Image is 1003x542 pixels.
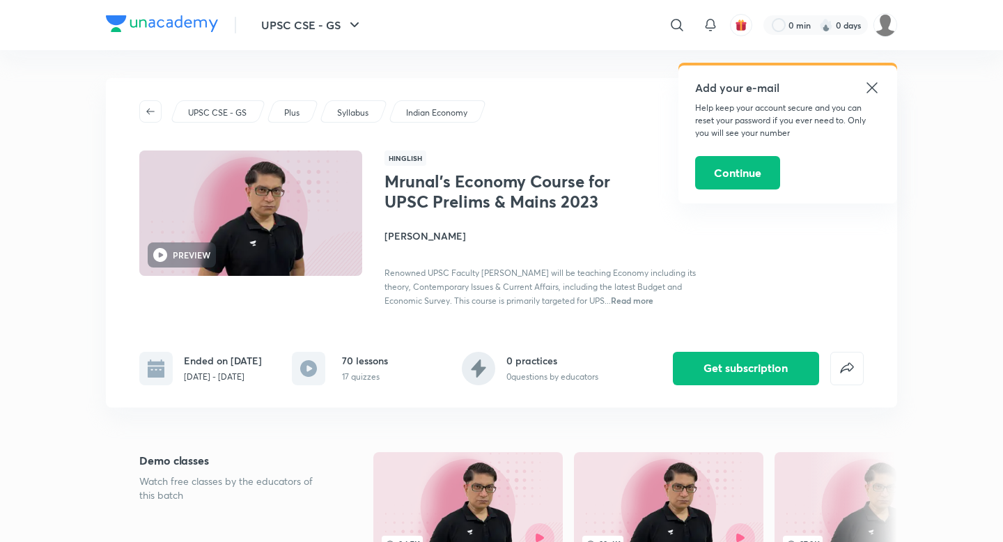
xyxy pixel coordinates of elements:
[404,107,470,119] a: Indian Economy
[819,18,833,32] img: streak
[139,452,329,469] h5: Demo classes
[384,171,612,212] h1: Mrunal’s Economy Course for UPSC Prelims & Mains 2023
[673,352,819,385] button: Get subscription
[106,15,218,36] a: Company Logo
[406,107,467,119] p: Indian Economy
[695,156,780,189] button: Continue
[253,11,371,39] button: UPSC CSE - GS
[611,295,653,306] span: Read more
[184,371,262,383] p: [DATE] - [DATE]
[184,353,262,368] h6: Ended on [DATE]
[873,13,897,37] img: adarsh
[335,107,371,119] a: Syllabus
[139,474,329,502] p: Watch free classes by the educators of this batch
[137,149,364,277] img: Thumbnail
[506,353,598,368] h6: 0 practices
[342,371,388,383] p: 17 quizzes
[695,79,880,96] h5: Add your e-mail
[695,102,880,139] p: Help keep your account secure and you can reset your password if you ever need to. Only you will ...
[186,107,249,119] a: UPSC CSE - GS
[830,352,864,385] button: false
[337,107,368,119] p: Syllabus
[284,107,300,119] p: Plus
[188,107,247,119] p: UPSC CSE - GS
[384,229,697,243] h4: [PERSON_NAME]
[735,19,747,31] img: avatar
[173,249,210,261] h6: PREVIEW
[342,353,388,368] h6: 70 lessons
[506,371,598,383] p: 0 questions by educators
[106,15,218,32] img: Company Logo
[282,107,302,119] a: Plus
[730,14,752,36] button: avatar
[384,268,696,306] span: Renowned UPSC Faculty [PERSON_NAME] will be teaching Economy including its theory, Contemporary I...
[384,150,426,166] span: Hinglish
